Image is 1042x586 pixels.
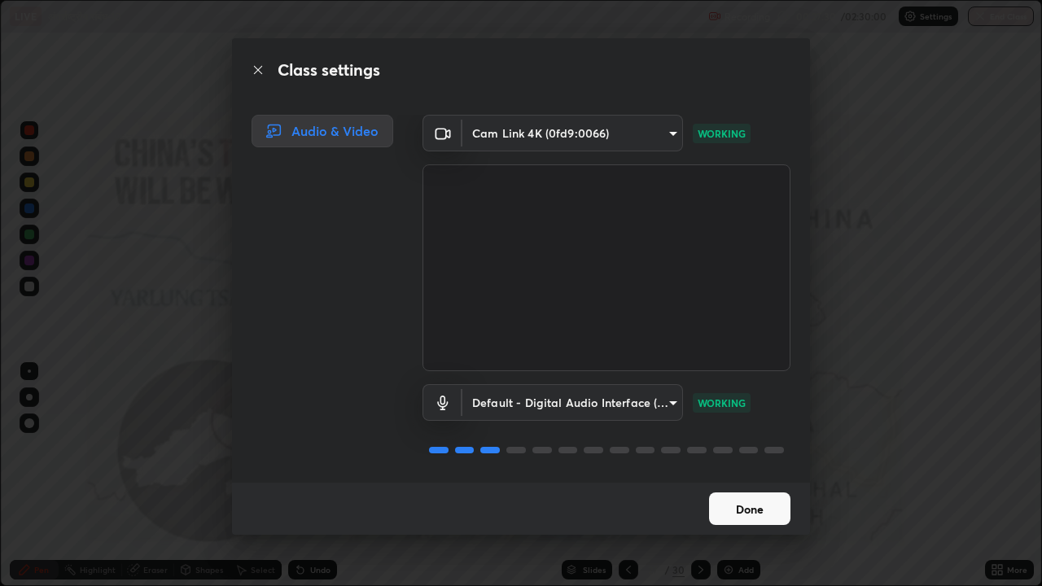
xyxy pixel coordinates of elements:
button: Done [709,492,790,525]
p: WORKING [698,126,746,141]
div: Cam Link 4K (0fd9:0066) [462,384,683,421]
div: Cam Link 4K (0fd9:0066) [462,115,683,151]
div: Audio & Video [252,115,393,147]
p: WORKING [698,396,746,410]
h2: Class settings [278,58,380,82]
